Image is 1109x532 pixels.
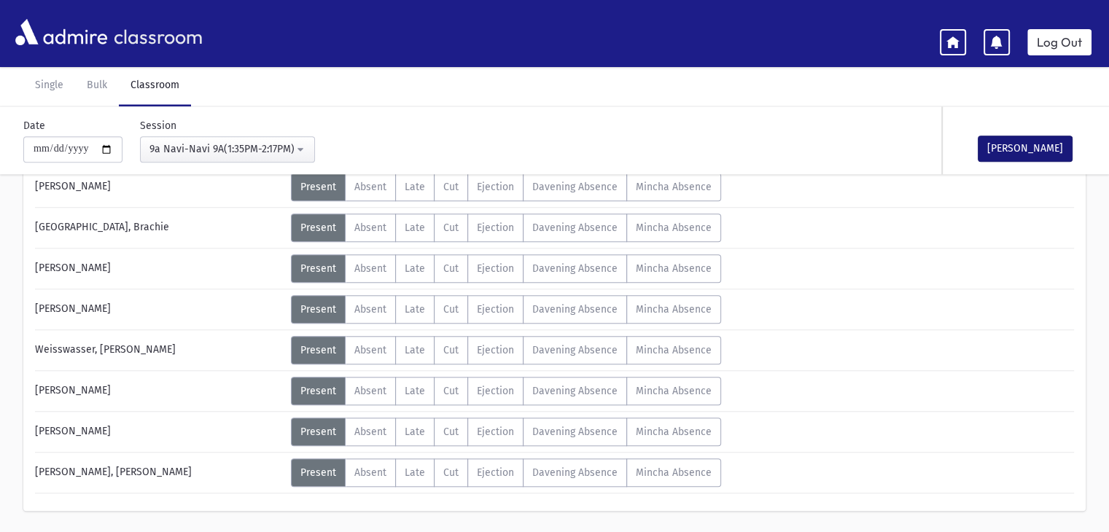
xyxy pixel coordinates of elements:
span: Late [405,344,425,356]
div: [GEOGRAPHIC_DATA], Brachie [28,214,291,242]
span: Ejection [477,262,514,275]
span: Present [300,303,336,316]
span: Present [300,262,336,275]
div: AttTypes [291,458,721,487]
div: [PERSON_NAME] [28,254,291,283]
img: AdmirePro [12,15,111,49]
div: AttTypes [291,173,721,201]
a: Log Out [1027,29,1092,55]
a: Bulk [75,66,119,106]
div: AttTypes [291,377,721,405]
span: Late [405,262,425,275]
span: Davening Absence [532,262,618,275]
span: Mincha Absence [636,344,712,356]
span: Absent [354,222,386,234]
span: Absent [354,466,386,479]
span: Ejection [477,222,514,234]
label: Session [140,118,176,133]
span: Ejection [477,181,514,193]
span: Absent [354,303,386,316]
div: AttTypes [291,214,721,242]
span: Mincha Absence [636,426,712,438]
span: Ejection [477,385,514,397]
label: Date [23,118,45,133]
div: AttTypes [291,295,721,324]
div: AttTypes [291,418,721,446]
span: Present [300,385,336,397]
span: Ejection [477,303,514,316]
span: Cut [443,466,459,479]
span: Present [300,466,336,479]
div: AttTypes [291,254,721,283]
span: Davening Absence [532,426,618,438]
div: [PERSON_NAME] [28,418,291,446]
span: Late [405,222,425,234]
span: Cut [443,222,459,234]
span: Late [405,466,425,479]
span: Cut [443,426,459,438]
span: Ejection [477,344,514,356]
span: Late [405,426,425,438]
a: Classroom [119,66,191,106]
div: Weisswasser, [PERSON_NAME] [28,336,291,364]
span: Present [300,426,336,438]
span: Ejection [477,466,514,479]
span: Ejection [477,426,514,438]
a: Single [23,66,75,106]
button: [PERSON_NAME] [978,136,1073,162]
span: Present [300,222,336,234]
span: Late [405,181,425,193]
span: Absent [354,385,386,397]
div: [PERSON_NAME] [28,295,291,324]
div: 9a Navi-Navi 9A(1:35PM-2:17PM) [149,141,294,157]
span: Davening Absence [532,222,618,234]
span: classroom [111,13,203,52]
span: Absent [354,262,386,275]
span: Mincha Absence [636,466,712,479]
span: Mincha Absence [636,181,712,193]
div: [PERSON_NAME] [28,377,291,405]
div: [PERSON_NAME] [28,173,291,201]
span: Present [300,344,336,356]
span: Absent [354,181,386,193]
span: Davening Absence [532,344,618,356]
div: [PERSON_NAME], [PERSON_NAME] [28,458,291,487]
span: Cut [443,303,459,316]
span: Mincha Absence [636,262,712,275]
span: Absent [354,344,386,356]
span: Cut [443,385,459,397]
span: Absent [354,426,386,438]
span: Mincha Absence [636,385,712,397]
span: Davening Absence [532,466,618,479]
span: Present [300,181,336,193]
span: Cut [443,181,459,193]
span: Mincha Absence [636,222,712,234]
button: 9a Navi-Navi 9A(1:35PM-2:17PM) [140,136,315,163]
span: Cut [443,262,459,275]
span: Davening Absence [532,303,618,316]
span: Mincha Absence [636,303,712,316]
span: Davening Absence [532,181,618,193]
span: Late [405,385,425,397]
span: Cut [443,344,459,356]
div: AttTypes [291,336,721,364]
span: Davening Absence [532,385,618,397]
span: Late [405,303,425,316]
